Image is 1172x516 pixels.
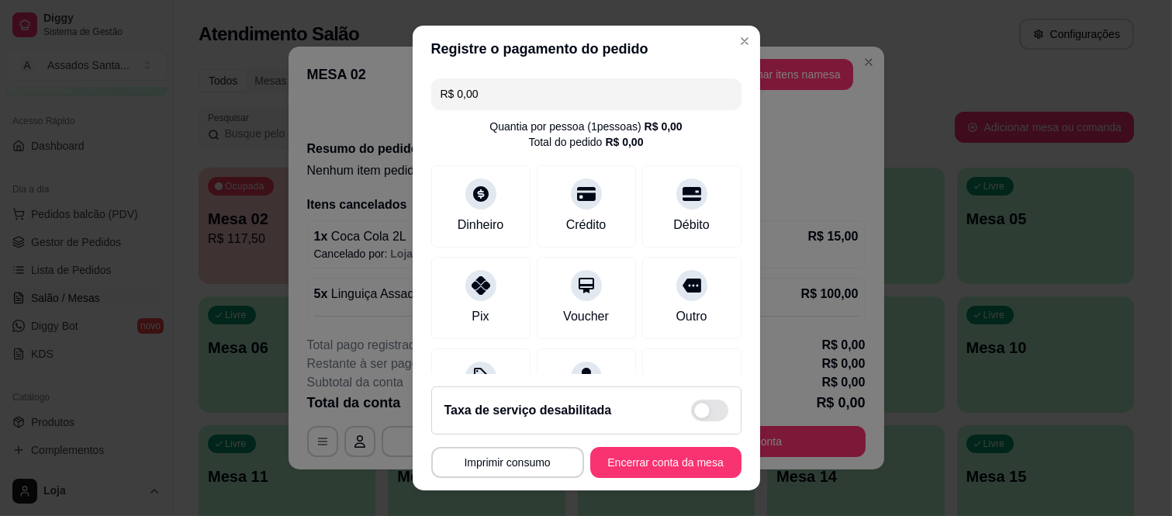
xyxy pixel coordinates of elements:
[676,307,707,326] div: Outro
[590,447,742,478] button: Encerrar conta da mesa
[732,29,757,54] button: Close
[444,401,612,420] h2: Taxa de serviço desabilitada
[441,78,732,109] input: Ex.: hambúrguer de cordeiro
[673,216,709,234] div: Débito
[489,119,682,134] div: Quantia por pessoa ( 1 pessoas)
[431,447,584,478] button: Imprimir consumo
[563,307,609,326] div: Voucher
[566,216,607,234] div: Crédito
[645,119,683,134] div: R$ 0,00
[472,307,489,326] div: Pix
[458,216,504,234] div: Dinheiro
[605,134,643,150] div: R$ 0,00
[528,134,643,150] div: Total do pedido
[413,26,760,72] header: Registre o pagamento do pedido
